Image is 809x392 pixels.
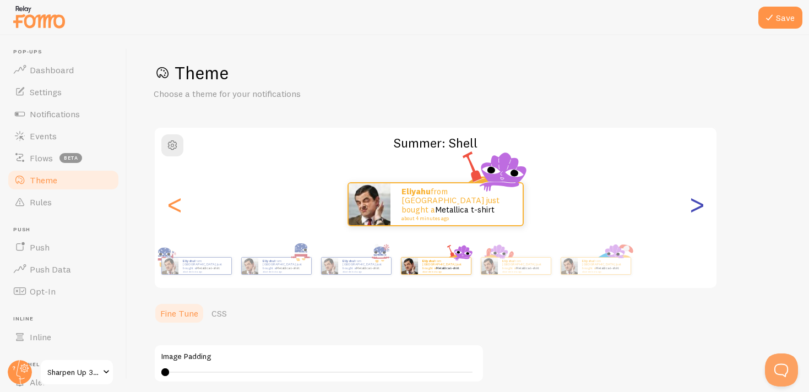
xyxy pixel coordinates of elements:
[13,315,120,323] span: Inline
[7,59,120,81] a: Dashboard
[155,134,716,151] h2: Summer: Shell
[30,153,53,164] span: Flows
[30,197,52,208] span: Rules
[7,236,120,258] a: Push
[154,88,418,100] p: Choose a theme for your notifications
[161,258,178,274] img: Fomo
[7,280,120,302] a: Opt-In
[422,270,465,273] small: about 4 minutes ago
[40,359,114,385] a: Sharpen Up 365
[401,186,431,197] strong: Eliyahu
[30,130,57,141] span: Events
[13,226,120,233] span: Push
[343,259,387,273] p: from [GEOGRAPHIC_DATA] just bought a
[47,366,100,379] span: Sharpen Up 365
[263,270,306,273] small: about 4 minutes ago
[241,258,258,274] img: Fomo
[161,352,476,362] label: Image Padding
[435,204,495,215] a: Metallica t-shirt
[7,191,120,213] a: Rules
[422,259,434,263] strong: Eliyahu
[196,266,220,270] a: Metallica t-shirt
[154,302,205,324] a: Fine Tune
[502,259,514,263] strong: Eliyahu
[30,175,57,186] span: Theme
[401,216,508,221] small: about 4 minutes ago
[582,270,625,273] small: about 4 minutes ago
[30,108,80,119] span: Notifications
[205,302,234,324] a: CSS
[7,81,120,103] a: Settings
[30,64,74,75] span: Dashboard
[263,259,274,263] strong: Eliyahu
[349,183,390,225] img: Fomo
[7,258,120,280] a: Push Data
[690,165,703,244] div: Next slide
[12,3,67,31] img: fomo-relay-logo-orange.svg
[561,258,577,274] img: Fomo
[401,258,417,274] img: Fomo
[7,103,120,125] a: Notifications
[7,326,120,348] a: Inline
[30,86,62,97] span: Settings
[321,258,338,274] img: Fomo
[502,259,546,273] p: from [GEOGRAPHIC_DATA] just bought a
[30,331,51,342] span: Inline
[343,259,354,263] strong: Eliyahu
[765,353,798,386] iframe: Help Scout Beacon - Open
[401,187,512,221] p: from [GEOGRAPHIC_DATA] just bought a
[263,259,307,273] p: from [GEOGRAPHIC_DATA] just bought a
[481,258,497,274] img: Fomo
[7,125,120,147] a: Events
[154,62,783,84] h1: Theme
[30,286,56,297] span: Opt-In
[183,259,194,263] strong: Eliyahu
[30,264,71,275] span: Push Data
[13,48,120,56] span: Pop-ups
[356,266,379,270] a: Metallica t-shirt
[168,165,181,244] div: Previous slide
[7,147,120,169] a: Flows beta
[343,270,386,273] small: about 4 minutes ago
[422,259,466,273] p: from [GEOGRAPHIC_DATA] just bought a
[7,169,120,191] a: Theme
[595,266,619,270] a: Metallica t-shirt
[30,242,50,253] span: Push
[582,259,594,263] strong: Eliyahu
[183,270,226,273] small: about 4 minutes ago
[515,266,539,270] a: Metallica t-shirt
[276,266,300,270] a: Metallica t-shirt
[183,259,227,273] p: from [GEOGRAPHIC_DATA] just bought a
[59,153,82,163] span: beta
[436,266,459,270] a: Metallica t-shirt
[582,259,626,273] p: from [GEOGRAPHIC_DATA] just bought a
[502,270,545,273] small: about 4 minutes ago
